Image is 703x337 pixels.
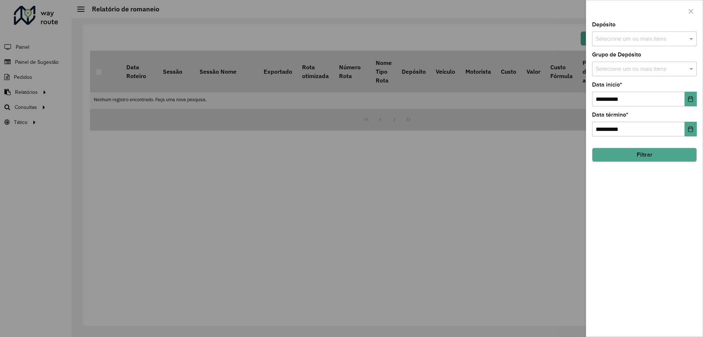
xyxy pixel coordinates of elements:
button: Choose Date [685,122,697,136]
label: Data início [592,80,622,89]
button: Choose Date [685,92,697,106]
button: Filtrar [592,148,697,162]
label: Depósito [592,20,615,29]
label: Grupo de Depósito [592,50,641,59]
label: Data término [592,110,628,119]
